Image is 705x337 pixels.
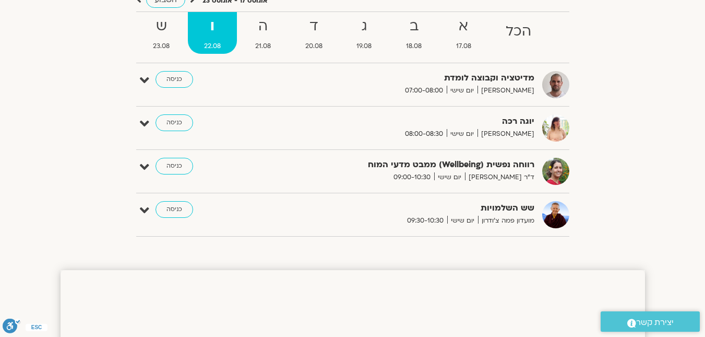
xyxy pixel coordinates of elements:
[440,41,487,52] span: 17.08
[239,15,287,38] strong: ה
[478,215,534,226] span: מועדון פמה צ'ודרון
[447,215,478,226] span: יום שישי
[465,172,534,183] span: ד"ר [PERSON_NAME]
[239,12,287,54] a: ה21.08
[401,129,447,140] span: 08:00-08:30
[188,12,237,54] a: ו22.08
[289,12,339,54] a: ד20.08
[636,316,674,330] span: יצירת קשר
[289,41,339,52] span: 20.08
[390,12,438,54] a: ב18.08
[341,12,388,54] a: ג19.08
[156,71,193,88] a: כניסה
[390,41,438,52] span: 18.08
[434,172,465,183] span: יום שישי
[341,15,388,38] strong: ג
[390,172,434,183] span: 09:00-10:30
[403,215,447,226] span: 09:30-10:30
[156,201,193,218] a: כניסה
[440,12,487,54] a: א17.08
[156,158,193,175] a: כניסה
[279,158,534,172] strong: רווחה נפשית (Wellbeing) ממבט מדעי המוח
[239,41,287,52] span: 21.08
[489,12,547,54] a: הכל
[137,15,186,38] strong: ש
[279,71,534,85] strong: מדיטציה וקבוצה לומדת
[341,41,388,52] span: 19.08
[188,15,237,38] strong: ו
[601,311,700,332] a: יצירת קשר
[137,41,186,52] span: 23.08
[137,12,186,54] a: ש23.08
[188,41,237,52] span: 22.08
[401,85,447,96] span: 07:00-08:00
[279,114,534,129] strong: יוגה רכה
[390,15,438,38] strong: ב
[447,85,477,96] span: יום שישי
[447,129,477,140] span: יום שישי
[477,85,534,96] span: [PERSON_NAME]
[477,129,534,140] span: [PERSON_NAME]
[289,15,339,38] strong: ד
[440,15,487,38] strong: א
[279,201,534,215] strong: שש השלמויות
[156,114,193,131] a: כניסה
[489,20,547,43] strong: הכל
